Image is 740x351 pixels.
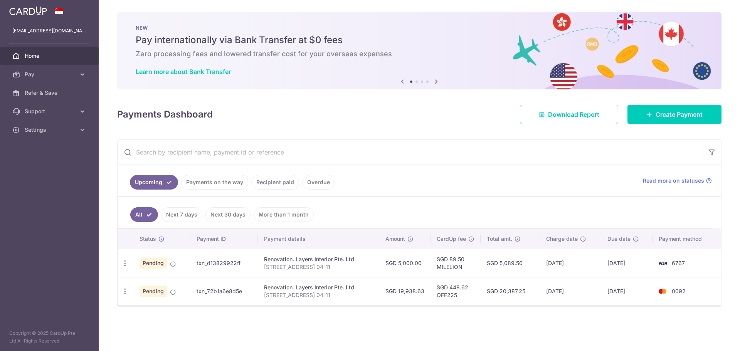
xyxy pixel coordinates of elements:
[9,6,47,15] img: CardUp
[481,249,540,277] td: SGD 5,089.50
[379,249,431,277] td: SGD 5,000.00
[130,207,158,222] a: All
[653,229,721,249] th: Payment method
[25,52,76,60] span: Home
[136,34,703,46] h5: Pay internationally via Bank Transfer at $0 fees
[258,229,379,249] th: Payment details
[117,107,213,121] h4: Payments Dashboard
[117,12,721,89] img: Bank transfer banner
[264,263,373,271] p: [STREET_ADDRESS] 04-11
[130,175,178,190] a: Upcoming
[643,177,712,185] a: Read more on statuses
[205,207,251,222] a: Next 30 days
[627,105,721,124] a: Create Payment
[607,235,631,243] span: Due date
[140,235,156,243] span: Status
[601,249,653,277] td: [DATE]
[264,284,373,291] div: Renovation. Layers Interior Pte. Ltd.
[181,175,248,190] a: Payments on the way
[161,207,202,222] a: Next 7 days
[140,286,167,297] span: Pending
[25,89,76,97] span: Refer & Save
[655,287,670,296] img: Bank Card
[672,260,685,266] span: 6767
[136,25,703,31] p: NEW
[691,328,732,347] iframe: Opens a widget where you can find more information
[385,235,405,243] span: Amount
[190,249,258,277] td: txn_d13829922ff
[190,277,258,305] td: txn_72b1a6e8d5e
[546,235,578,243] span: Charge date
[254,207,314,222] a: More than 1 month
[25,126,76,134] span: Settings
[437,235,466,243] span: CardUp fee
[251,175,299,190] a: Recipient paid
[656,110,703,119] span: Create Payment
[190,229,258,249] th: Payment ID
[25,71,76,78] span: Pay
[672,288,686,294] span: 0092
[264,291,373,299] p: [STREET_ADDRESS] 04-11
[379,277,431,305] td: SGD 19,938.63
[431,277,481,305] td: SGD 448.62 OFF225
[264,255,373,263] div: Renovation. Layers Interior Pte. Ltd.
[540,249,601,277] td: [DATE]
[140,258,167,269] span: Pending
[520,105,618,124] a: Download Report
[601,277,653,305] td: [DATE]
[118,140,703,165] input: Search by recipient name, payment id or reference
[25,107,76,115] span: Support
[136,49,703,59] h6: Zero processing fees and lowered transfer cost for your overseas expenses
[655,259,670,268] img: Bank Card
[136,68,231,76] a: Learn more about Bank Transfer
[12,27,86,35] p: [EMAIL_ADDRESS][DOMAIN_NAME]
[643,177,704,185] span: Read more on statuses
[487,235,512,243] span: Total amt.
[540,277,601,305] td: [DATE]
[302,175,335,190] a: Overdue
[431,249,481,277] td: SGD 89.50 MILELION
[548,110,599,119] span: Download Report
[481,277,540,305] td: SGD 20,387.25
